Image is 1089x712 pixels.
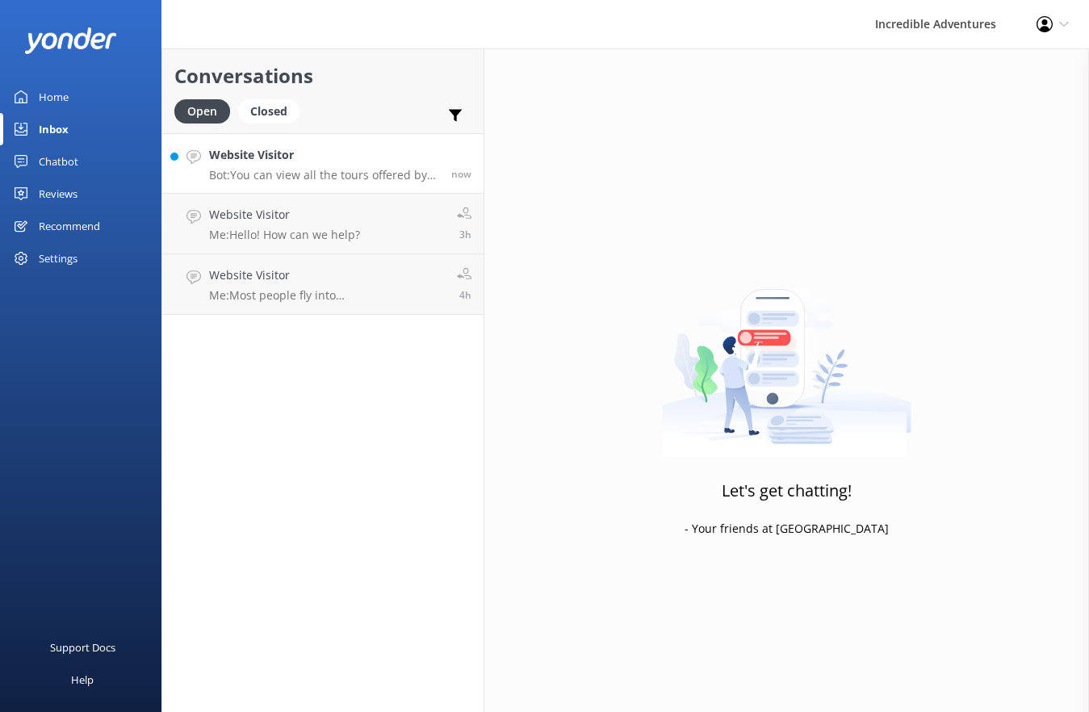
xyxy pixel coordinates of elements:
[722,478,852,504] h3: Let's get chatting!
[459,288,471,302] span: Oct 07 2025 12:18pm (UTC -07:00) America/Los_Angeles
[162,194,484,254] a: Website VisitorMe:Hello! How can we help?3h
[39,210,100,242] div: Recommend
[209,168,439,182] p: Bot: You can view all the tours offered by Incredible Adventures at the following link: [URL][DOM...
[174,99,230,124] div: Open
[209,266,445,284] h4: Website Visitor
[209,228,360,242] p: Me: Hello! How can we help?
[39,178,77,210] div: Reviews
[451,167,471,181] span: Oct 07 2025 04:35pm (UTC -07:00) America/Los_Angeles
[39,81,69,113] div: Home
[209,206,360,224] h4: Website Visitor
[662,255,911,457] img: artwork of a man stealing a conversation from at giant smartphone
[238,99,299,124] div: Closed
[459,228,471,241] span: Oct 07 2025 01:28pm (UTC -07:00) America/Los_Angeles
[39,113,69,145] div: Inbox
[209,146,439,164] h4: Website Visitor
[174,102,238,119] a: Open
[162,133,484,194] a: Website VisitorBot:You can view all the tours offered by Incredible Adventures at the following l...
[209,288,445,303] p: Me: Most people fly into [GEOGRAPHIC_DATA]. We are not able to offer pickup at the airport, but d...
[685,520,889,538] p: - Your friends at [GEOGRAPHIC_DATA]
[39,145,78,178] div: Chatbot
[71,664,94,696] div: Help
[50,631,115,664] div: Support Docs
[39,242,77,274] div: Settings
[238,102,308,119] a: Closed
[162,254,484,315] a: Website VisitorMe:Most people fly into [GEOGRAPHIC_DATA]. We are not able to offer pickup at the ...
[24,27,117,54] img: yonder-white-logo.png
[174,61,471,91] h2: Conversations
